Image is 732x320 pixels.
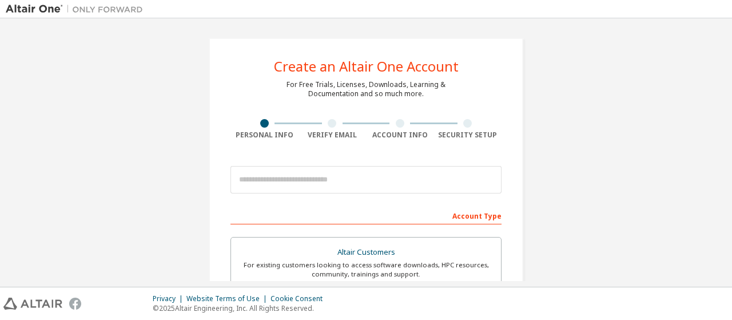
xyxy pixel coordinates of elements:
[3,298,62,310] img: altair_logo.svg
[186,294,270,303] div: Website Terms of Use
[153,303,329,313] p: © 2025 Altair Engineering, Inc. All Rights Reserved.
[366,131,434,140] div: Account Info
[238,260,494,279] div: For existing customers looking to access software downloads, HPC resources, community, trainings ...
[270,294,329,303] div: Cookie Consent
[434,131,502,140] div: Security Setup
[230,131,299,140] div: Personal Info
[69,298,81,310] img: facebook.svg
[153,294,186,303] div: Privacy
[230,206,502,224] div: Account Type
[287,80,445,98] div: For Free Trials, Licenses, Downloads, Learning & Documentation and so much more.
[6,3,149,15] img: Altair One
[274,60,459,73] div: Create an Altair One Account
[238,244,494,260] div: Altair Customers
[299,131,367,140] div: Verify Email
